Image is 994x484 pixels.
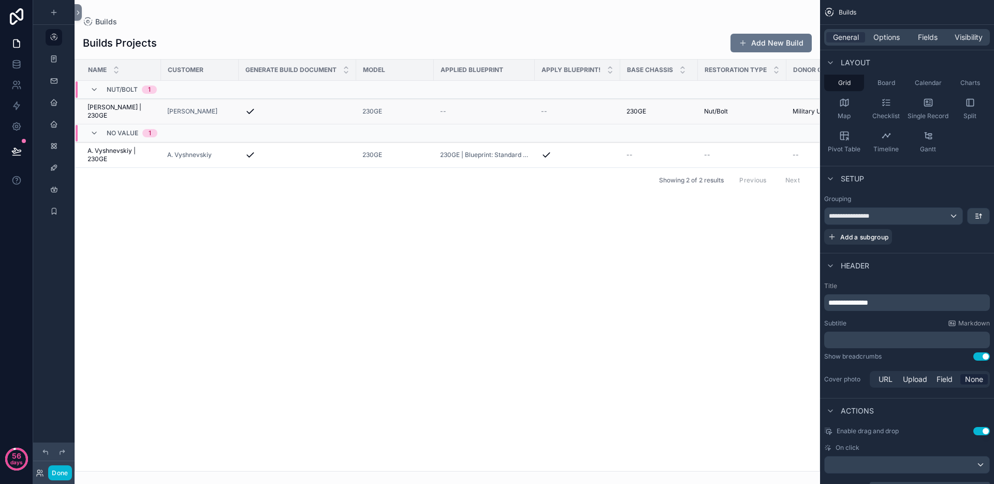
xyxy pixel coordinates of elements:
[626,151,633,159] span: --
[872,112,900,120] span: Checklist
[88,66,107,74] span: Name
[626,107,692,116] a: 230GE
[841,58,870,68] span: Layout
[878,79,895,87] span: Board
[541,107,547,116] span: --
[950,93,990,124] button: Split
[866,93,906,124] button: Checklist
[838,79,851,87] span: Grid
[245,66,337,74] span: Generate Build Document
[873,145,899,153] span: Timeline
[960,79,980,87] span: Charts
[440,107,446,116] span: --
[362,107,382,116] a: 230GE
[955,32,983,42] span: Visibility
[167,107,217,116] a: [PERSON_NAME]
[362,151,428,159] a: 230GE
[730,34,812,52] button: Add New Build
[704,107,780,116] a: Nut/Bolt
[836,444,859,452] span: On click
[626,107,646,116] span: 230GE
[824,93,864,124] button: Map
[441,66,503,74] span: Applied Blueprint
[95,17,117,27] span: Builds
[12,451,21,461] p: 56
[824,352,882,361] div: Show breadcrumbs
[824,332,990,348] div: scrollable content
[793,66,853,74] span: Donor Condition
[542,66,601,74] span: Apply Blueprint!
[107,86,138,94] span: Nut/Bolt
[167,107,232,116] a: [PERSON_NAME]
[107,129,138,137] span: No value
[908,60,948,91] button: Calendar
[541,107,614,116] a: --
[833,32,859,42] span: General
[908,112,948,120] span: Single Record
[840,233,888,241] span: Add a subgroup
[168,66,203,74] span: Customer
[866,60,906,91] button: Board
[148,86,151,94] div: 1
[705,66,767,74] span: Restoration Type
[363,66,385,74] span: Model
[824,126,864,158] button: Pivot Table
[873,32,900,42] span: Options
[87,147,155,163] a: A. Vyshnevskiy | 230GE
[48,465,71,480] button: Done
[837,427,899,435] span: Enable drag and drop
[948,319,990,328] a: Markdown
[937,374,953,385] span: Field
[362,151,382,159] a: 230GE
[626,151,692,159] a: --
[440,151,529,159] a: 230GE | Blueprint: Standard Version
[362,107,428,116] a: 230GE
[793,151,799,159] span: --
[841,174,864,184] span: Setup
[824,229,892,245] button: Add a subgroup
[963,112,976,120] span: Split
[824,375,866,383] label: Cover photo
[950,60,990,91] button: Charts
[793,151,866,159] a: --
[838,112,851,120] span: Map
[793,107,828,116] span: Military Use
[918,32,938,42] span: Fields
[841,406,874,416] span: Actions
[87,103,155,120] a: [PERSON_NAME] | 230GE
[824,195,851,203] label: Grouping
[167,151,232,159] a: A. Vyshnevskiy
[879,374,893,385] span: URL
[824,319,846,328] label: Subtitle
[824,60,864,91] button: Grid
[704,107,728,116] span: Nut/Bolt
[440,107,529,116] a: --
[10,455,23,469] p: days
[659,176,724,184] span: Showing 2 of 2 results
[920,145,936,153] span: Gantt
[828,145,860,153] span: Pivot Table
[627,66,673,74] span: Base Chassis
[824,282,990,290] label: Title
[83,36,157,50] h1: Builds Projects
[965,374,983,385] span: None
[824,294,990,311] div: scrollable content
[915,79,942,87] span: Calendar
[793,107,866,116] a: Military Use
[83,17,117,27] a: Builds
[908,126,948,158] button: Gantt
[903,374,927,385] span: Upload
[704,151,710,159] span: --
[704,151,780,159] a: --
[958,319,990,328] span: Markdown
[167,151,212,159] a: A. Vyshnevskiy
